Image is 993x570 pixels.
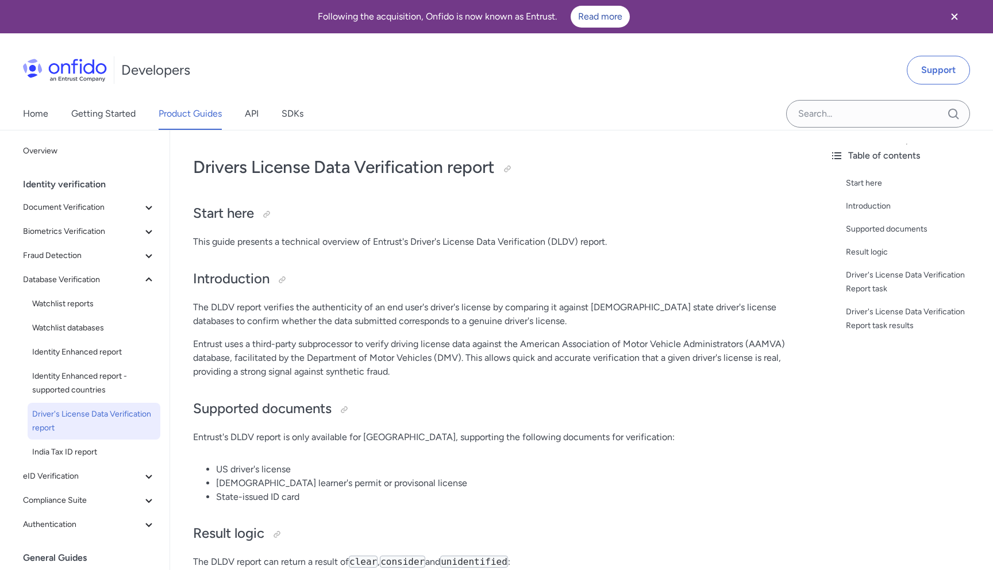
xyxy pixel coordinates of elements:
[32,407,156,435] span: Driver's License Data Verification report
[23,494,142,507] span: Compliance Suite
[23,59,107,82] img: Onfido Logo
[193,555,798,569] p: The DLDV report can return a result of , and :
[32,297,156,311] span: Watchlist reports
[216,463,798,476] li: US driver's license
[193,235,798,249] p: This guide presents a technical overview of Entrust's Driver's License Data Verification (DLDV) r...
[245,98,259,130] a: API
[28,292,160,315] a: Watchlist reports
[23,518,142,532] span: Authentication
[18,465,160,488] button: eID Verification
[193,399,798,419] h2: Supported documents
[846,245,984,259] a: Result logic
[23,98,48,130] a: Home
[28,403,160,440] a: Driver's License Data Verification report
[18,220,160,243] button: Biometrics Verification
[216,476,798,490] li: [DEMOGRAPHIC_DATA] learner's permit or provisonal license
[282,98,303,130] a: SDKs
[216,490,798,504] li: State-issued ID card
[32,445,156,459] span: India Tax ID report
[23,546,165,569] div: General Guides
[159,98,222,130] a: Product Guides
[32,345,156,359] span: Identity Enhanced report
[18,244,160,267] button: Fraud Detection
[32,369,156,397] span: Identity Enhanced report - supported countries
[23,225,142,238] span: Biometrics Verification
[18,489,160,512] button: Compliance Suite
[846,222,984,236] a: Supported documents
[193,430,798,444] p: Entrust's DLDV report is only available for [GEOGRAPHIC_DATA], supporting the following documents...
[23,249,142,263] span: Fraud Detection
[193,337,798,379] p: Entrust uses a third-party subprocessor to verify driving license data against the American Assoc...
[193,204,798,224] h2: Start here
[32,321,156,335] span: Watchlist databases
[193,269,798,289] h2: Introduction
[23,201,142,214] span: Document Verification
[18,196,160,219] button: Document Verification
[571,6,630,28] a: Read more
[18,268,160,291] button: Database Verification
[830,149,984,163] div: Table of contents
[846,176,984,190] a: Start here
[18,140,160,163] a: Overview
[28,365,160,402] a: Identity Enhanced report - supported countries
[846,268,984,296] a: Driver's License Data Verification Report task
[846,199,984,213] a: Introduction
[28,341,160,364] a: Identity Enhanced report
[23,273,142,287] span: Database Verification
[349,556,378,568] code: clear
[193,301,798,328] p: The DLDV report verifies the authenticity of an end user's driver's license by comparing it again...
[193,524,798,544] h2: Result logic
[18,513,160,536] button: Authentication
[933,2,976,31] button: Close banner
[23,173,165,196] div: Identity verification
[380,556,425,568] code: consider
[907,56,970,84] a: Support
[28,441,160,464] a: India Tax ID report
[23,469,142,483] span: eID Verification
[193,156,798,179] h1: Drivers License Data Verification report
[71,98,136,130] a: Getting Started
[440,556,508,568] code: unidentified
[786,100,970,128] input: Onfido search input field
[14,6,933,28] div: Following the acquisition, Onfido is now known as Entrust.
[121,61,190,79] h1: Developers
[28,317,160,340] a: Watchlist databases
[948,10,961,24] svg: Close banner
[23,144,156,158] span: Overview
[846,305,984,333] a: Driver's License Data Verification Report task results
